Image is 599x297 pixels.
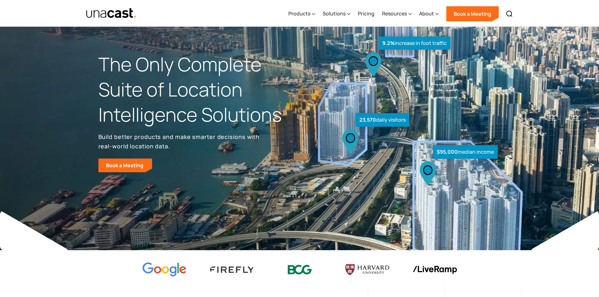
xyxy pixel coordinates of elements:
div: About [419,10,434,17]
p: Build better products and make smarter decisions with real-world location data. [98,132,262,151]
img: Google logo Color [142,262,186,277]
img: BCG logo [278,261,322,279]
div: Products [288,1,315,27]
h1: The Only Complete Suite of Location Intelligence Solutions [98,52,300,127]
a: Book a Meeting [446,6,499,21]
strong: 9.2% [382,40,395,47]
div: About [419,1,439,27]
img: Harvard U logo [345,262,389,277]
img: Firefly Advertising logo [210,267,254,272]
strong: 23,570 [359,116,376,123]
div: increase in foot traffic [379,36,451,50]
div: Products [288,10,310,17]
div: Solutions [323,1,350,27]
a: Book a Meeting [98,158,152,172]
a: home [86,8,137,19]
img: Unacast text logo [86,8,137,19]
img: liveramp logo [413,266,457,274]
div: daily visitors [356,113,409,127]
img: Search icon [506,10,513,18]
div: median income [433,145,498,159]
div: Resources [382,10,407,17]
strong: $95,000 [437,148,458,155]
a: Pricing [358,1,374,27]
div: Solutions [323,10,346,17]
div: Resources [382,1,412,27]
